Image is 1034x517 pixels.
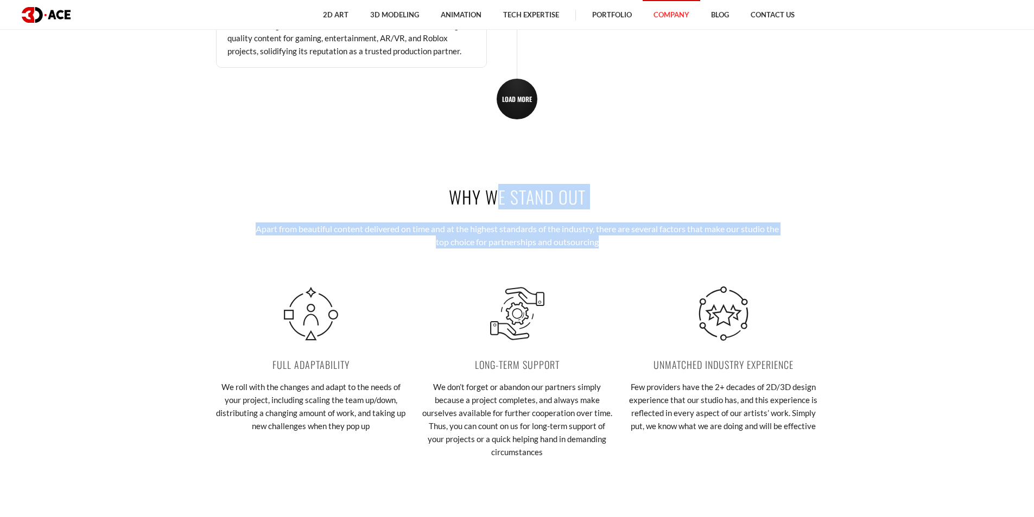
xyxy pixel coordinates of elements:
h2: Why we stand out [216,184,819,209]
img: icon [696,286,751,341]
p: Unmatched industry experience [629,357,819,372]
img: logo dark [22,7,71,23]
p: We roll with the changes and adapt to the needs of your project, including scaling the team up/do... [216,380,406,432]
p: We don’t forget or abandon our partners simply because a project completes, and always make ourse... [422,380,612,458]
img: icon [490,286,544,341]
img: icon [284,286,338,341]
p: Full adaptability [216,357,406,372]
p: Long-term support [422,357,612,372]
a: LOAD MORE [497,79,537,119]
span: LOAD MORE [502,95,532,103]
p: Apart from beautiful content delivered on time and at the highest standards of the industry, ther... [250,222,784,249]
p: Few providers have the 2+ decades of 2D/3D design experience that our studio has, and this experi... [629,380,819,432]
